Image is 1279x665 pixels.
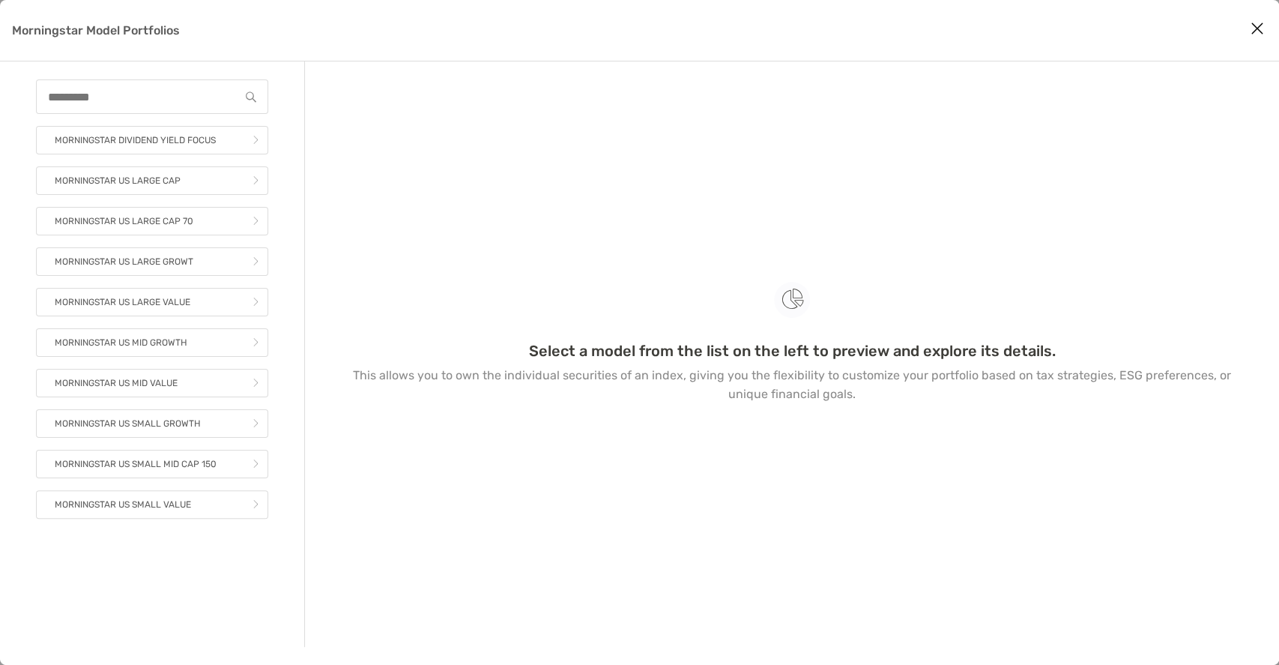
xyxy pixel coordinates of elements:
p: Morningstar Model Portfolios [12,21,180,40]
p: MORNINGSTAR US LARGE CAP [55,172,181,190]
a: MORNINGSTAR DIVIDEND YIELD FOCUS [36,126,268,154]
p: MORNINGSTAR US LARGE CAP 70 [55,212,193,231]
a: MORNINGSTAR US MID GROWTH [36,328,268,357]
a: MORNINGSTAR US SMALL MID CAP 150 [36,450,268,478]
p: MORNINGSTAR US SMALL VALUE [55,496,191,514]
button: Close modal [1246,18,1269,40]
p: MORNINGSTAR US LARGE VALUE [55,293,190,312]
p: This allows you to own the individual securities of an index, giving you the flexibility to custo... [341,366,1243,403]
a: MORNINGSTAR US LARGE CAP 70 [36,207,268,235]
h3: Select a model from the list on the left to preview and explore its details. [529,342,1056,360]
a: MORNINGSTAR US SMALL VALUE [36,490,268,519]
a: MORNINGSTAR US LARGE VALUE [36,288,268,316]
a: MORNINGSTAR US LARGE CAP [36,166,268,195]
p: MORNINGSTAR DIVIDEND YIELD FOCUS [55,131,216,150]
a: MORNINGSTAR US SMALL GROWTH [36,409,268,438]
a: MORNINGSTAR US LARGE GROWT [36,247,268,276]
a: MORNINGSTAR US MID VALUE [36,369,268,397]
p: MORNINGSTAR US SMALL MID CAP 150 [55,455,217,474]
p: MORNINGSTAR US MID GROWTH [55,334,187,352]
p: MORNINGSTAR US LARGE GROWT [55,253,193,271]
img: input icon [246,91,256,103]
p: MORNINGSTAR US SMALL GROWTH [55,415,201,433]
p: MORNINGSTAR US MID VALUE [55,374,178,393]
